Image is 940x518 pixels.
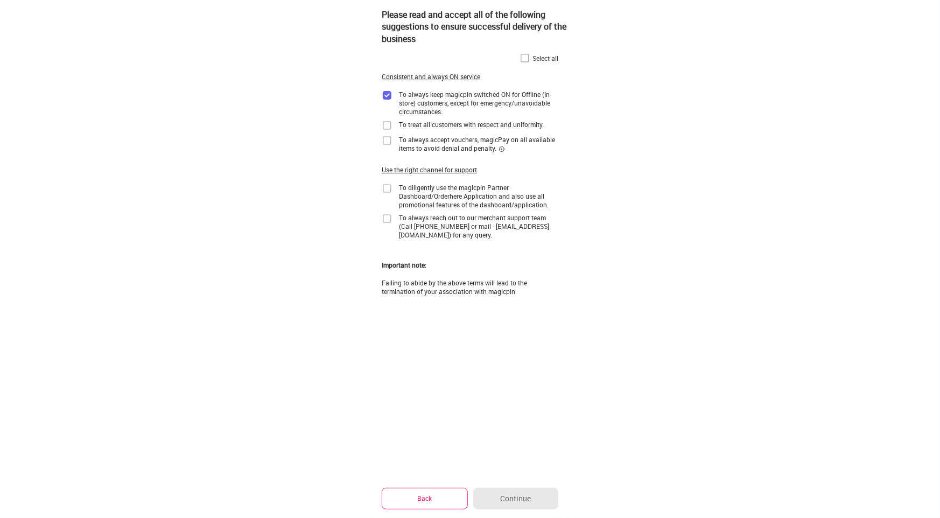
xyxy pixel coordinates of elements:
img: home-delivery-unchecked-checkbox-icon.f10e6f61.svg [520,53,530,64]
img: home-delivery-unchecked-checkbox-icon.f10e6f61.svg [382,183,392,194]
button: Continue [473,488,558,509]
button: Back [382,488,468,509]
div: Select all [532,54,558,62]
div: Consistent and always ON service [382,72,480,81]
div: To always keep magicpin switched ON for Offline (In-store) customers, except for emergency/unavoi... [399,90,558,116]
div: To always accept vouchers, magicPay on all available items to avoid denial and penalty. [399,135,558,152]
div: To treat all customers with respect and uniformity. [399,120,544,129]
div: To diligently use the magicpin Partner Dashboard/Orderhere Application and also use all promotion... [399,183,558,209]
div: Failing to abide by the above terms will lead to the termination of your association with magicpin [382,278,558,296]
div: Use the right channel for support [382,165,477,174]
img: checkbox_purple.ceb64cee.svg [382,90,392,101]
img: home-delivery-unchecked-checkbox-icon.f10e6f61.svg [382,213,392,224]
img: informationCircleBlack.2195f373.svg [499,146,505,152]
div: To always reach out to our merchant support team (Call [PHONE_NUMBER] or mail - [EMAIL_ADDRESS][D... [399,213,558,239]
img: home-delivery-unchecked-checkbox-icon.f10e6f61.svg [382,120,392,131]
div: Important note: [382,261,426,270]
img: home-delivery-unchecked-checkbox-icon.f10e6f61.svg [382,135,392,146]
